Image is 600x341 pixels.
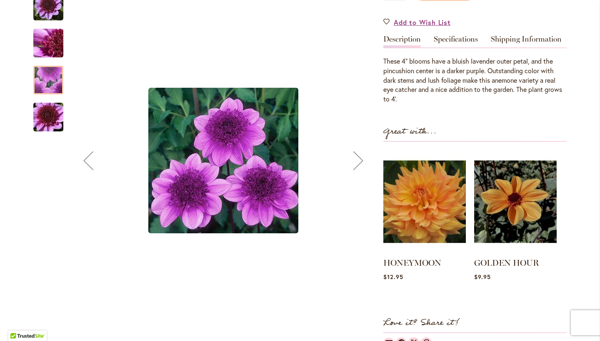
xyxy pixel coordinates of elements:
[18,20,78,65] img: BLUE BAYOU
[474,150,557,253] img: GOLDEN HOUR
[394,17,451,27] span: Add to Wish List
[33,20,72,57] div: BLUE BAYOU
[474,258,539,268] a: GOLDEN HOUR
[383,35,567,104] div: Detailed Product Info
[18,97,78,137] img: BLUE BAYOU
[383,35,421,47] a: Description
[148,88,298,233] img: BLUE BAYOU
[383,125,437,138] strong: Great with...
[383,17,451,27] a: Add to Wish List
[6,311,30,335] iframe: Launch Accessibility Center
[434,35,478,47] a: Specifications
[491,35,562,47] a: Shipping Information
[33,94,63,131] div: BLUE BAYOU
[383,316,460,330] strong: Love it? Share it!
[383,258,441,268] a: HONEYMOON
[474,273,491,281] span: $9.95
[383,150,466,253] img: HONEYMOON
[33,57,72,94] div: BLUE BAYOU
[383,273,403,281] span: $12.95
[383,57,567,104] div: These 4" blooms have a bluish lavender outer petal, and the pincushion center is a darker purple....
